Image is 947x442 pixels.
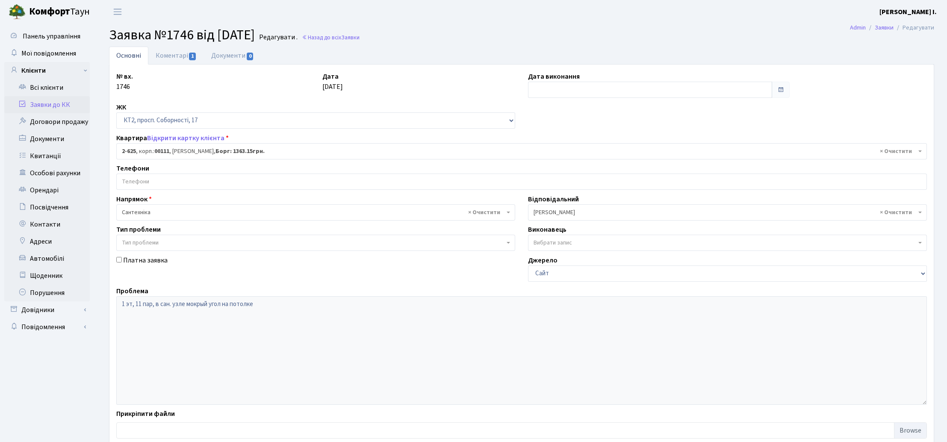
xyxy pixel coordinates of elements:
a: Довідники [4,301,90,318]
a: Всі клієнти [4,79,90,96]
label: ЖК [116,102,126,112]
a: [PERSON_NAME] І. [879,7,937,17]
a: Заявки [875,23,894,32]
a: Відкрити картку клієнта [147,133,224,143]
span: Сантехніка [116,204,515,221]
b: Борг: 1363.15грн. [215,147,265,156]
label: Напрямок [116,194,152,204]
a: Назад до всіхЗаявки [302,33,360,41]
input: Телефони [117,174,926,189]
label: Телефони [116,163,149,174]
a: Admin [850,23,866,32]
li: Редагувати [894,23,934,32]
span: Панель управління [23,32,80,41]
label: Проблема [116,286,148,296]
b: Комфорт [29,5,70,18]
span: Таун [29,5,90,19]
a: Заявки до КК [4,96,90,113]
b: 00111 [154,147,169,156]
a: Коментарі [148,47,204,65]
label: Дата виконання [528,71,580,82]
span: Вибрати запис [534,239,572,247]
span: 1 [189,53,196,60]
span: Мої повідомлення [21,49,76,58]
div: 1746 [110,71,316,98]
a: Щоденник [4,267,90,284]
a: Орендарі [4,182,90,199]
span: Видалити всі елементи [880,147,912,156]
div: [DATE] [316,71,522,98]
b: 2-625 [122,147,136,156]
a: Особові рахунки [4,165,90,182]
span: Тип проблеми [122,239,159,247]
span: <b>2-625</b>, корп.: <b>00111</b>, Гудзенко Катерина Анатоліївна, <b>Борг: 1363.15грн.</b> [122,147,916,156]
span: Тихонов М.М. [534,208,916,217]
nav: breadcrumb [837,19,947,37]
label: Джерело [528,255,558,265]
textarea: 1 эт, 11 пар, в сан. узле мокрый угол на потолке [116,296,927,405]
a: Квитанції [4,147,90,165]
button: Переключити навігацію [107,5,128,19]
label: Квартира [116,133,229,143]
span: Видалити всі елементи [880,208,912,217]
a: Посвідчення [4,199,90,216]
a: Контакти [4,216,90,233]
span: 0 [247,53,254,60]
label: Відповідальний [528,194,579,204]
a: Повідомлення [4,318,90,336]
label: № вх. [116,71,133,82]
span: <b>2-625</b>, корп.: <b>00111</b>, Гудзенко Катерина Анатоліївна, <b>Борг: 1363.15грн.</b> [116,143,927,159]
small: Редагувати . [257,33,298,41]
span: Заявки [341,33,360,41]
label: Прикріпити файли [116,409,175,419]
a: Панель управління [4,28,90,45]
span: Тихонов М.М. [528,204,927,221]
img: logo.png [9,3,26,21]
a: Документи [4,130,90,147]
a: Порушення [4,284,90,301]
span: Сантехніка [122,208,504,217]
label: Дата [322,71,339,82]
span: Видалити всі елементи [468,208,500,217]
a: Адреси [4,233,90,250]
label: Платна заявка [123,255,168,265]
label: Виконавець [528,224,566,235]
a: Мої повідомлення [4,45,90,62]
a: Клієнти [4,62,90,79]
label: Тип проблеми [116,224,161,235]
a: Договори продажу [4,113,90,130]
span: Заявка №1746 від [DATE] [109,25,255,45]
a: Документи [204,47,261,65]
a: Автомобілі [4,250,90,267]
a: Основні [109,47,148,65]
